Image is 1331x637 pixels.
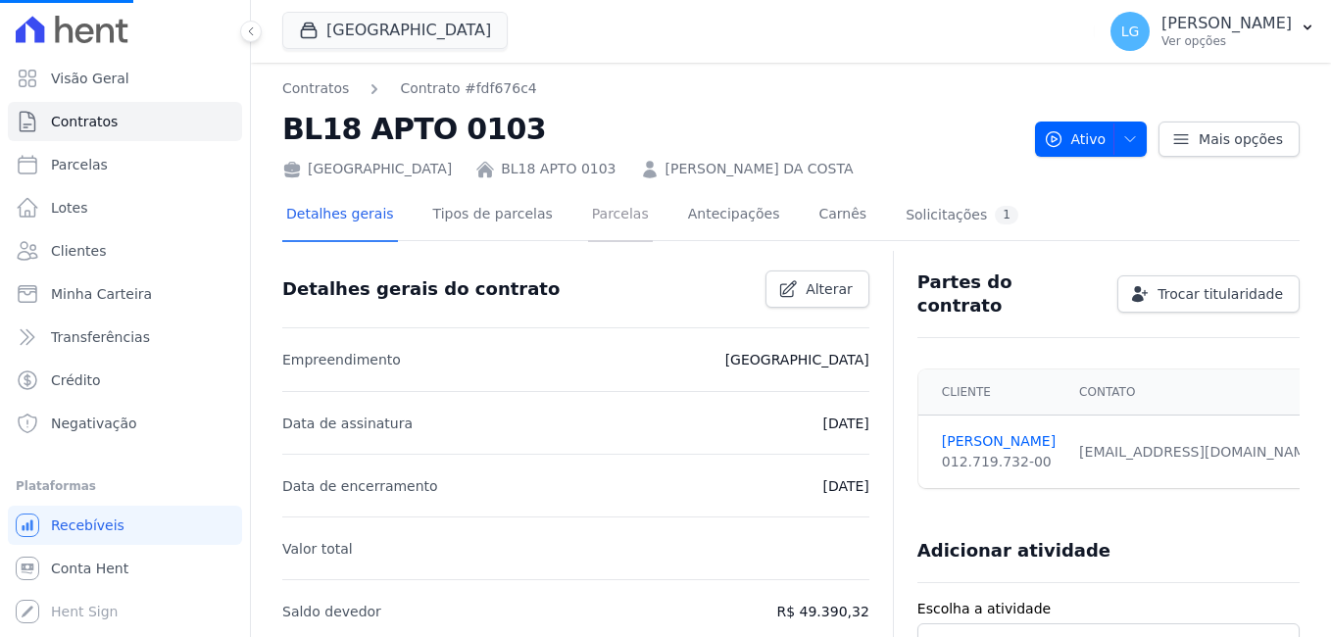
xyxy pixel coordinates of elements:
[1035,122,1148,157] button: Ativo
[1067,369,1331,416] th: Contato
[51,241,106,261] span: Clientes
[282,348,401,371] p: Empreendimento
[51,198,88,218] span: Lotes
[1161,14,1292,33] p: [PERSON_NAME]
[282,474,438,498] p: Data de encerramento
[282,190,398,242] a: Detalhes gerais
[282,277,560,301] h3: Detalhes gerais do contrato
[8,188,242,227] a: Lotes
[51,155,108,174] span: Parcelas
[1044,122,1107,157] span: Ativo
[8,274,242,314] a: Minha Carteira
[902,190,1022,242] a: Solicitações1
[765,270,869,308] a: Alterar
[282,78,349,99] a: Contratos
[776,600,868,623] p: R$ 49.390,32
[51,284,152,304] span: Minha Carteira
[51,414,137,433] span: Negativação
[942,452,1056,472] div: 012.719.732-00
[282,412,413,435] p: Data de assinatura
[51,515,124,535] span: Recebíveis
[8,145,242,184] a: Parcelas
[684,190,784,242] a: Antecipações
[51,559,128,578] span: Conta Hent
[8,231,242,270] a: Clientes
[1158,284,1283,304] span: Trocar titularidade
[282,537,353,561] p: Valor total
[8,59,242,98] a: Visão Geral
[429,190,557,242] a: Tipos de parcelas
[917,270,1102,318] h3: Partes do contrato
[400,78,536,99] a: Contrato #fdf676c4
[16,474,234,498] div: Plataformas
[665,159,854,179] a: [PERSON_NAME] DA COSTA
[1158,122,1300,157] a: Mais opções
[1199,129,1283,149] span: Mais opções
[1117,275,1300,313] a: Trocar titularidade
[8,506,242,545] a: Recebíveis
[917,599,1300,619] label: Escolha a atividade
[814,190,870,242] a: Carnês
[282,12,508,49] button: [GEOGRAPHIC_DATA]
[51,112,118,131] span: Contratos
[995,206,1018,224] div: 1
[1121,24,1140,38] span: LG
[282,78,1019,99] nav: Breadcrumb
[918,369,1067,416] th: Cliente
[806,279,853,299] span: Alterar
[8,361,242,400] a: Crédito
[8,318,242,357] a: Transferências
[8,404,242,443] a: Negativação
[282,78,537,99] nav: Breadcrumb
[942,431,1056,452] a: [PERSON_NAME]
[1095,4,1331,59] button: LG [PERSON_NAME] Ver opções
[51,370,101,390] span: Crédito
[906,206,1018,224] div: Solicitações
[8,102,242,141] a: Contratos
[501,159,616,179] a: BL18 APTO 0103
[8,549,242,588] a: Conta Hent
[1079,442,1319,463] div: [EMAIL_ADDRESS][DOMAIN_NAME]
[822,474,868,498] p: [DATE]
[725,348,869,371] p: [GEOGRAPHIC_DATA]
[282,600,381,623] p: Saldo devedor
[282,159,452,179] div: [GEOGRAPHIC_DATA]
[1161,33,1292,49] p: Ver opções
[282,107,1019,151] h2: BL18 APTO 0103
[51,327,150,347] span: Transferências
[51,69,129,88] span: Visão Geral
[917,539,1110,563] h3: Adicionar atividade
[588,190,653,242] a: Parcelas
[822,412,868,435] p: [DATE]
